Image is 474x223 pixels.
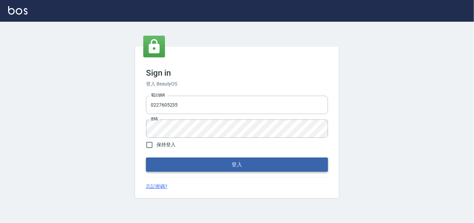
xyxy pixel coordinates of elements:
[146,157,328,172] button: 登入
[8,6,28,15] img: Logo
[151,93,165,98] label: 電話號碼
[157,141,176,148] span: 保持登入
[151,116,158,122] label: 密碼
[146,68,328,78] h3: Sign in
[146,183,167,190] a: 忘記密碼?
[146,80,328,88] h6: 登入 BeautyOS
